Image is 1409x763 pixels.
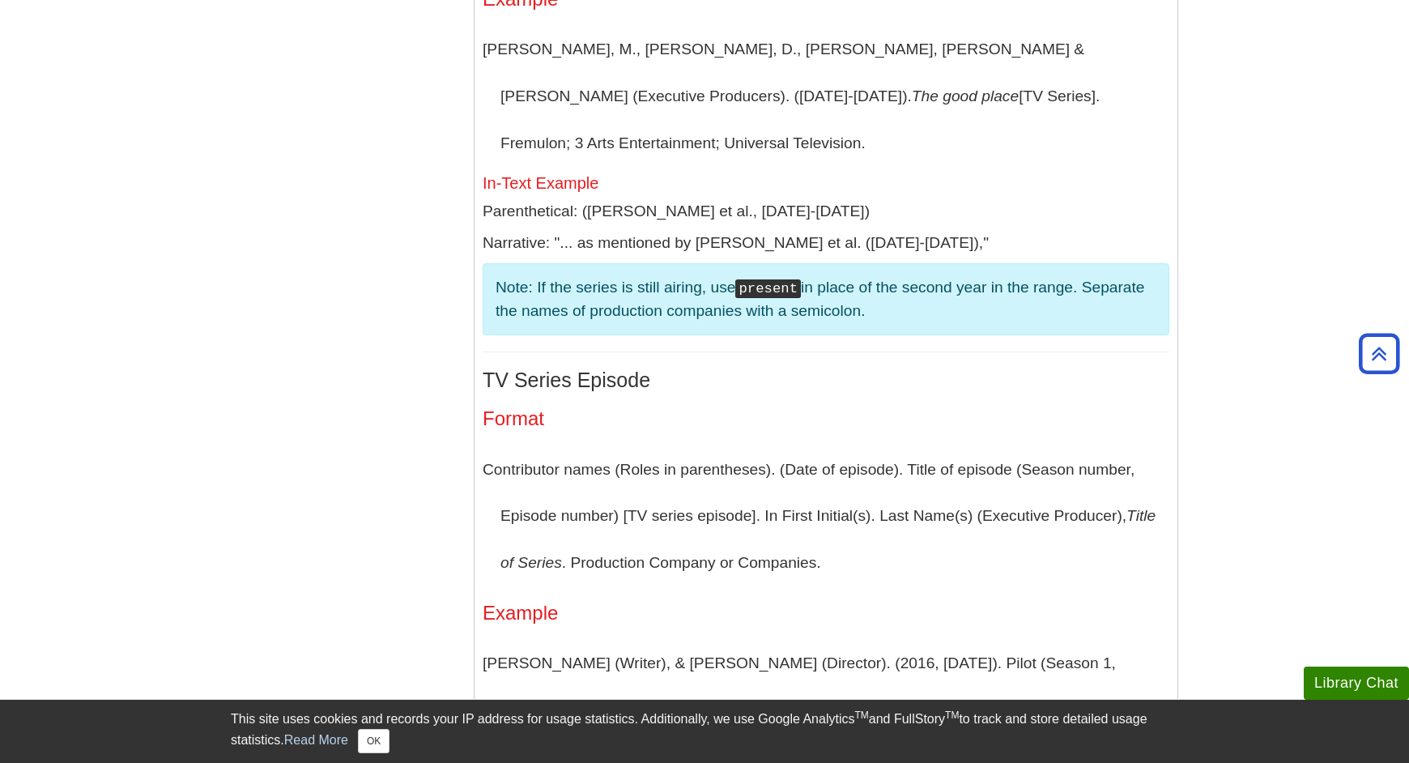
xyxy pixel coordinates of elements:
h4: Format [483,408,1169,429]
button: Library Chat [1304,667,1409,700]
p: [PERSON_NAME], M., [PERSON_NAME], D., [PERSON_NAME], [PERSON_NAME] & [PERSON_NAME] (Executive Pro... [483,26,1169,166]
i: The good place [912,87,1019,104]
p: Contributor names (Roles in parentheses). (Date of episode). Title of episode (Season number, Epi... [483,446,1169,586]
sup: TM [854,710,868,721]
a: Back to Top [1353,343,1405,364]
h3: TV Series Episode [483,369,1169,392]
kbd: present [735,279,801,298]
h5: In-Text Example [483,174,1169,192]
p: Parenthetical: ([PERSON_NAME] et al., [DATE]-[DATE]) [483,200,1169,224]
h4: Example [483,603,1169,624]
div: This site uses cookies and records your IP address for usage statistics. Additionally, we use Goo... [231,710,1178,753]
a: Read More [284,733,348,747]
button: Close [358,729,389,753]
p: Narrative: "... as mentioned by [PERSON_NAME] et al. ([DATE]-[DATE])," [483,232,1169,255]
p: Note: If the series is still airing, use in place of the second year in the range. Separate the n... [483,263,1169,336]
sup: TM [945,710,959,721]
